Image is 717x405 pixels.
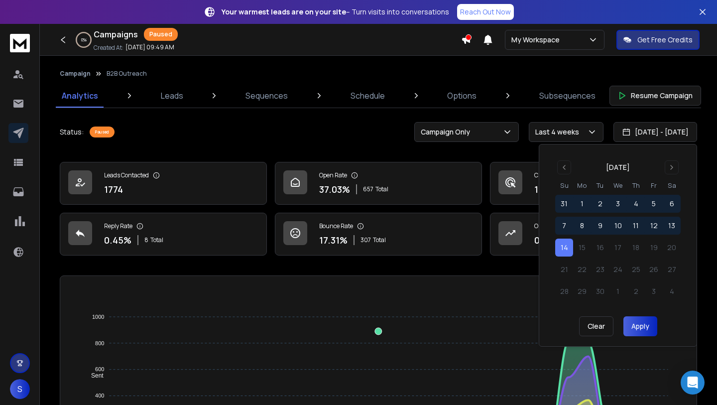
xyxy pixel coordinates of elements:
[319,233,348,247] p: 17.31 %
[10,379,30,399] button: S
[245,90,288,102] p: Sequences
[104,182,123,196] p: 1774
[557,160,571,174] button: Go to previous month
[627,195,645,213] button: 4
[60,213,267,256] a: Reply Rate0.45%8Total
[92,314,104,320] tspan: 1000
[104,233,131,247] p: 0.45 %
[125,43,174,51] p: [DATE] 09:49 AM
[84,372,104,379] span: Sent
[573,217,591,235] button: 8
[555,180,573,191] th: Sunday
[373,236,386,244] span: Total
[591,195,609,213] button: 2
[104,222,132,230] p: Reply Rate
[663,217,681,235] button: 13
[539,90,596,102] p: Subsequences
[613,122,697,142] button: [DATE] - [DATE]
[616,30,700,50] button: Get Free Credits
[275,213,482,256] a: Bounce Rate17.31%307Total
[609,180,627,191] th: Wednesday
[81,37,87,43] p: 0 %
[457,4,514,20] a: Reach Out Now
[609,217,627,235] button: 10
[555,239,573,257] button: 14
[94,44,123,52] p: Created At:
[56,84,104,108] a: Analytics
[591,180,609,191] th: Tuesday
[319,222,353,230] p: Bounce Rate
[447,90,477,102] p: Options
[533,84,601,108] a: Subsequences
[534,222,572,230] p: Opportunities
[591,217,609,235] button: 9
[460,7,511,17] p: Reach Out Now
[90,127,115,137] div: Paused
[441,84,482,108] a: Options
[490,213,697,256] a: Opportunities0$0
[645,180,663,191] th: Friday
[534,233,540,247] p: 0
[663,180,681,191] th: Saturday
[535,127,583,137] p: Last 4 weeks
[421,127,474,137] p: Campaign Only
[609,195,627,213] button: 3
[95,340,104,346] tspan: 800
[150,236,163,244] span: Total
[609,86,701,106] button: Resume Campaign
[663,195,681,213] button: 6
[95,393,104,399] tspan: 400
[94,28,138,40] h1: Campaigns
[60,127,84,137] p: Status:
[534,182,566,196] p: 18.26 %
[645,195,663,213] button: 5
[345,84,391,108] a: Schedule
[606,162,630,172] div: [DATE]
[155,84,189,108] a: Leads
[555,217,573,235] button: 7
[363,185,373,193] span: 657
[319,182,350,196] p: 37.03 %
[375,185,388,193] span: Total
[511,35,564,45] p: My Workspace
[144,236,148,244] span: 8
[275,162,482,205] a: Open Rate37.03%657Total
[222,7,346,16] strong: Your warmest leads are on your site
[534,171,561,179] p: Click Rate
[107,70,147,78] p: B2B Outreach
[60,70,91,78] button: Campaign
[627,217,645,235] button: 11
[623,316,657,336] button: Apply
[665,160,679,174] button: Go to next month
[579,316,613,336] button: Clear
[144,28,178,41] div: Paused
[681,371,705,395] div: Open Intercom Messenger
[239,84,294,108] a: Sequences
[222,7,449,17] p: – Turn visits into conversations
[62,90,98,102] p: Analytics
[555,195,573,213] button: 31
[627,180,645,191] th: Thursday
[645,217,663,235] button: 12
[319,171,347,179] p: Open Rate
[10,34,30,52] img: logo
[351,90,385,102] p: Schedule
[637,35,693,45] p: Get Free Credits
[161,90,183,102] p: Leads
[60,162,267,205] a: Leads Contacted1774
[95,366,104,372] tspan: 600
[490,162,697,205] a: Click Rate18.26%324Total
[573,180,591,191] th: Monday
[573,195,591,213] button: 1
[360,236,371,244] span: 307
[104,171,149,179] p: Leads Contacted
